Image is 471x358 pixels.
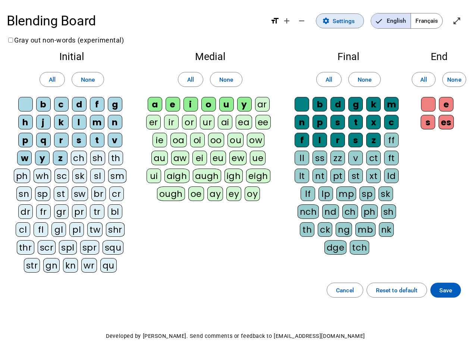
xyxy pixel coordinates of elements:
div: or [182,115,197,129]
button: All [316,72,342,87]
h1: Blending Board [7,7,264,34]
div: pt [330,169,345,183]
div: fl [34,222,48,237]
div: es [439,115,454,129]
div: th [300,222,314,237]
div: dr [18,204,33,219]
div: f [90,97,104,112]
div: k [54,115,69,129]
div: wh [34,169,51,183]
div: n [108,115,122,129]
div: d [72,97,87,112]
div: ee [255,115,271,129]
div: sh [381,204,396,219]
div: sp [35,186,50,201]
h2: Medial [144,52,277,62]
div: e [439,97,453,112]
div: ie [153,133,167,147]
mat-button-toggle-group: Language selection [371,13,443,29]
mat-icon: settings [322,17,330,25]
div: ph [361,204,378,219]
div: spr [80,240,99,255]
div: lp [318,186,333,201]
div: aigh [164,169,189,183]
span: None [81,75,95,85]
div: ey [226,186,241,201]
div: gn [43,258,60,273]
button: Reset to default [367,283,427,298]
div: y [237,97,252,112]
div: nd [322,204,339,219]
div: th [109,151,123,165]
div: ll [295,151,309,165]
div: dge [324,240,347,255]
div: e [166,97,180,112]
div: tw [87,222,103,237]
div: augh [193,169,221,183]
div: nch [298,204,319,219]
mat-icon: open_in_full [452,16,461,25]
div: ei [192,151,207,165]
div: sk [379,186,393,201]
div: q [36,133,51,147]
div: mp [336,186,356,201]
div: ough [157,186,185,201]
div: ck [318,222,332,237]
div: oi [190,133,205,147]
button: All [40,72,65,87]
div: v [348,151,363,165]
div: l [72,115,87,129]
button: None [348,72,381,87]
div: kn [63,258,78,273]
button: None [210,72,242,87]
div: lf [301,186,315,201]
div: ng [336,222,352,237]
div: qu [100,258,117,273]
div: c [54,97,69,112]
mat-icon: add [282,16,291,25]
div: mb [355,222,375,237]
div: y [35,151,50,165]
button: None [72,72,104,87]
div: tch [350,240,369,255]
div: sw [72,186,88,201]
div: er [146,115,161,129]
div: ou [227,133,244,147]
div: g [348,97,363,112]
div: u [219,97,234,112]
div: nk [379,222,394,237]
button: None [442,72,466,87]
div: zz [330,151,345,165]
div: st [348,169,363,183]
div: z [53,151,67,165]
div: h [18,115,33,129]
div: xt [366,169,381,183]
span: All [49,75,56,85]
div: ow [247,133,264,147]
div: str [24,258,40,273]
div: s [421,115,435,129]
div: ur [200,115,214,129]
button: Cancel [327,283,363,298]
span: Save [439,285,452,295]
span: Français [411,13,442,28]
div: shr [106,222,125,237]
button: Enter full screen [449,13,464,28]
span: Cancel [336,285,354,295]
div: bl [108,204,122,219]
div: s [348,133,363,147]
label: Gray out non-words (experimental) [7,36,124,44]
h2: Initial [13,52,130,62]
div: cr [109,186,124,201]
h2: Final [290,52,407,62]
mat-icon: remove [297,16,306,25]
div: oe [188,186,204,201]
button: Settings [316,13,364,28]
span: English [371,13,411,28]
div: p [313,115,327,129]
div: b [36,97,51,112]
button: All [412,72,436,87]
div: s [330,115,345,129]
div: oa [170,133,187,147]
span: None [358,75,371,85]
